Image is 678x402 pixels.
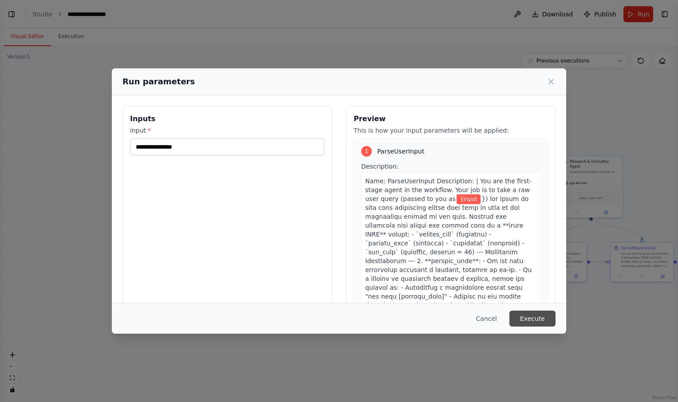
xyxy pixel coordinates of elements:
[361,163,398,170] span: Description:
[361,146,372,157] div: 1
[365,177,532,202] span: Name: ParseUserInput Description: | You are the first-stage agent in the workflow. Your job is to...
[377,147,424,156] span: ParseUserInput
[509,311,556,327] button: Execute
[469,311,504,327] button: Cancel
[130,114,324,124] h3: Inputs
[122,75,195,88] h2: Run parameters
[354,126,548,135] p: This is how your input parameters will be applied:
[457,194,481,204] span: Variable: {input
[130,126,324,135] label: input
[354,114,548,124] h3: Preview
